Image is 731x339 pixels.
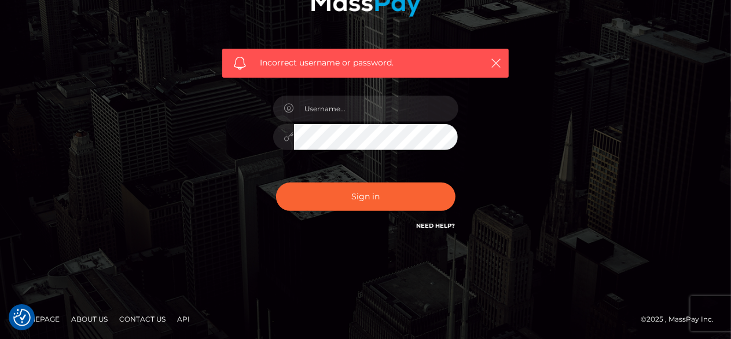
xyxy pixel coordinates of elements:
a: About Us [67,310,112,328]
button: Sign in [276,183,456,211]
a: API [172,310,194,328]
input: Username... [294,96,458,122]
a: Need Help? [417,222,456,229]
button: Consent Preferences [13,309,31,326]
img: Revisit consent button [13,309,31,326]
a: Contact Us [115,310,170,328]
div: © 2025 , MassPay Inc. [641,313,722,326]
a: Homepage [13,310,64,328]
span: Incorrect username or password. [260,57,471,69]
